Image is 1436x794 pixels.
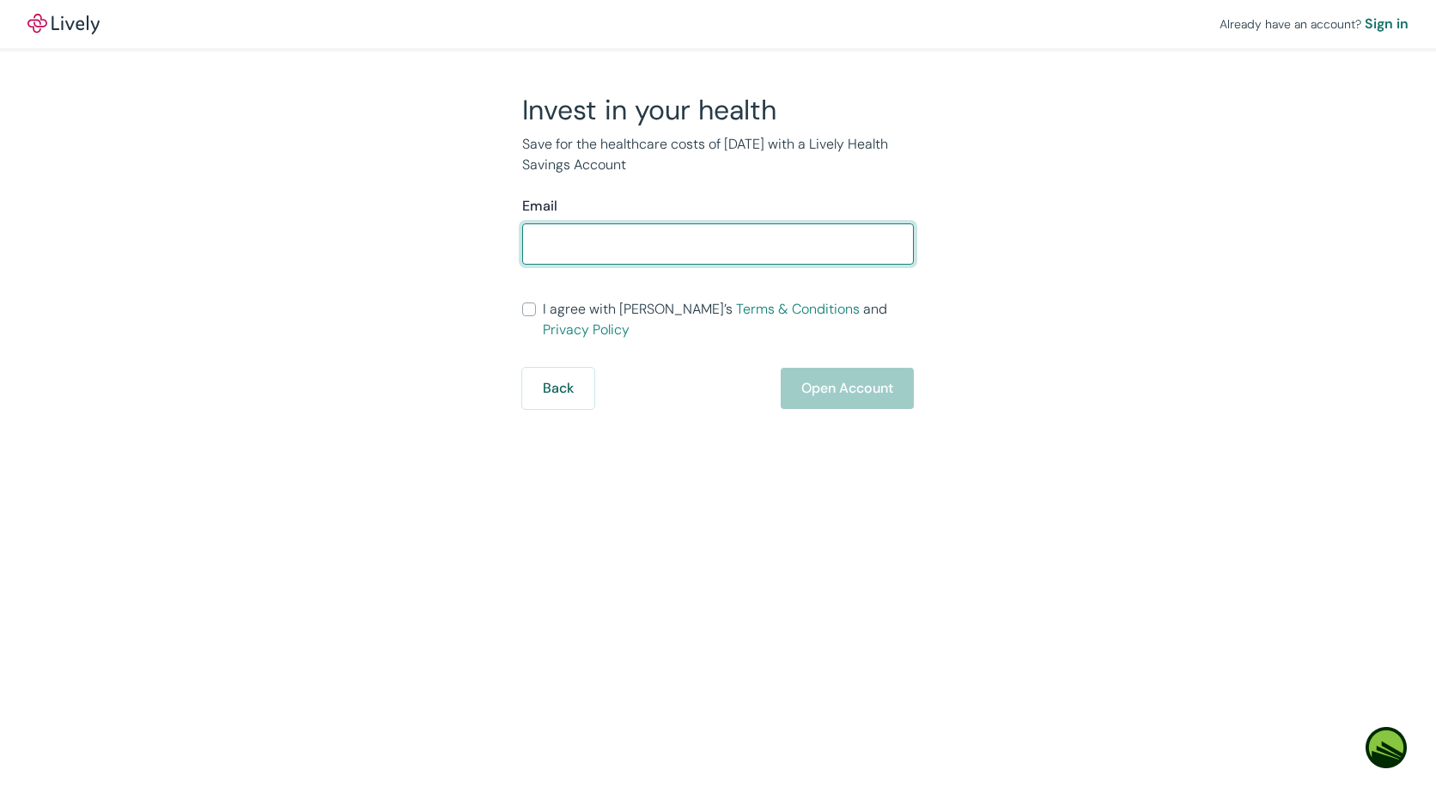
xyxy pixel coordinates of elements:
a: Sign in [1365,14,1409,34]
h2: Invest in your health [522,93,914,127]
p: Save for the healthcare costs of [DATE] with a Lively Health Savings Account [522,134,914,175]
img: Lively [27,14,100,34]
a: Privacy Policy [543,321,630,339]
div: Already have an account? [1220,14,1409,34]
label: Email [522,196,557,217]
a: Terms & Conditions [736,300,860,318]
span: I agree with [PERSON_NAME]’s and [543,299,914,340]
a: LivelyLively [27,14,100,34]
button: Back [522,368,594,409]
